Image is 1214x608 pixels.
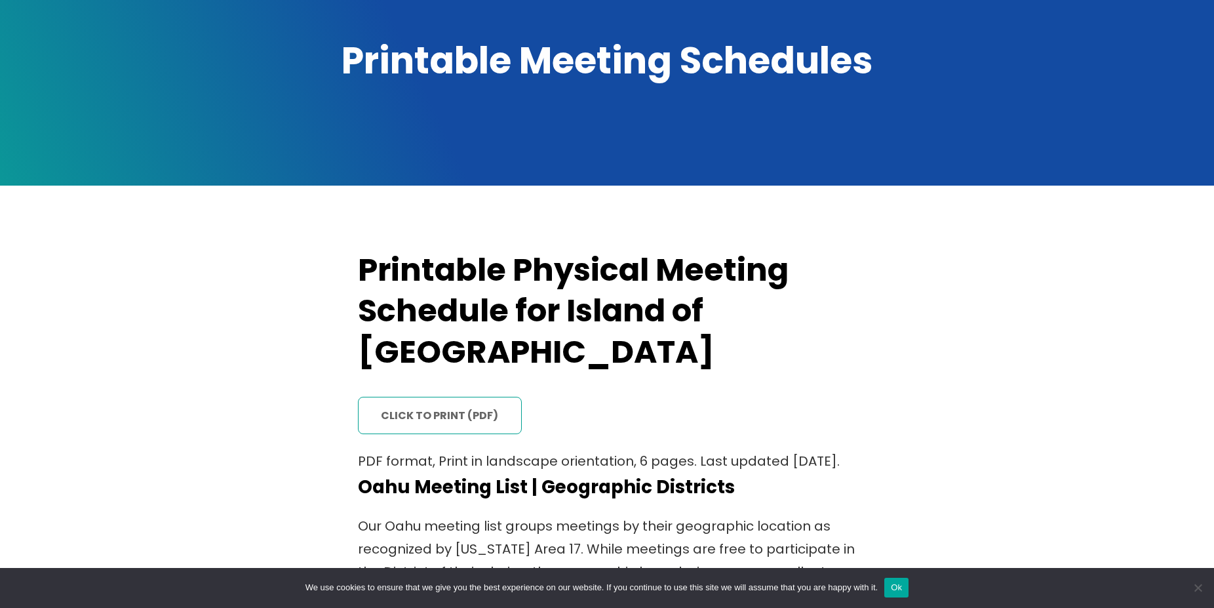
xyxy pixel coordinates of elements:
[358,397,522,435] a: click to print (PDF)
[148,36,1066,86] h1: Printable Meeting Schedules
[358,476,856,499] h4: Oahu Meeting List | Geographic Districts
[358,450,856,473] p: PDF format, Print in landscape orientation, 6 pages. Last updated [DATE].
[1191,581,1204,594] span: No
[305,581,878,594] span: We use cookies to ensure that we give you the best experience on our website. If you continue to ...
[884,578,909,598] button: Ok
[358,249,856,371] h2: Printable Physical Meeting Schedule for Island of [GEOGRAPHIC_DATA]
